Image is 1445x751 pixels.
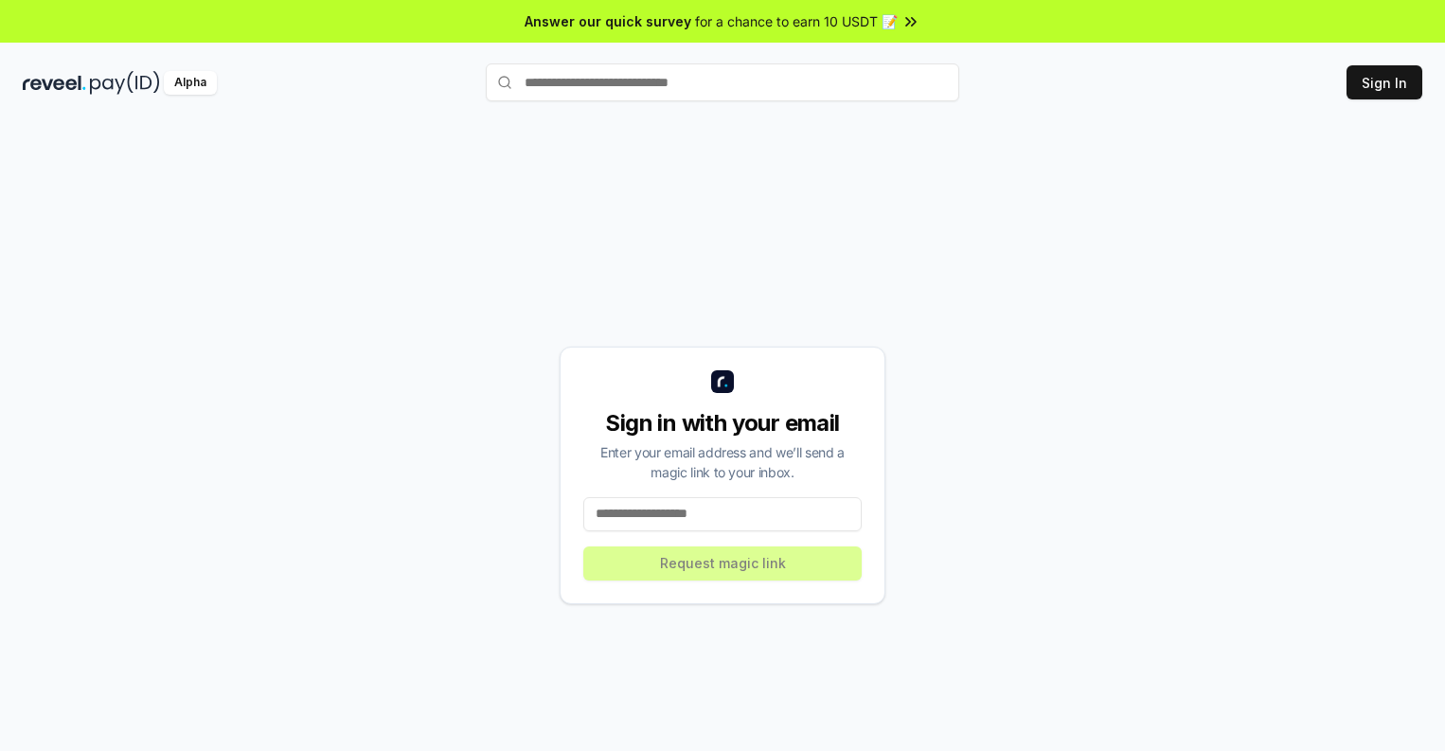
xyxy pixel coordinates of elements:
[711,370,734,393] img: logo_small
[583,442,862,482] div: Enter your email address and we’ll send a magic link to your inbox.
[23,71,86,95] img: reveel_dark
[164,71,217,95] div: Alpha
[90,71,160,95] img: pay_id
[1347,65,1422,99] button: Sign In
[695,11,898,31] span: for a chance to earn 10 USDT 📝
[525,11,691,31] span: Answer our quick survey
[583,408,862,438] div: Sign in with your email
